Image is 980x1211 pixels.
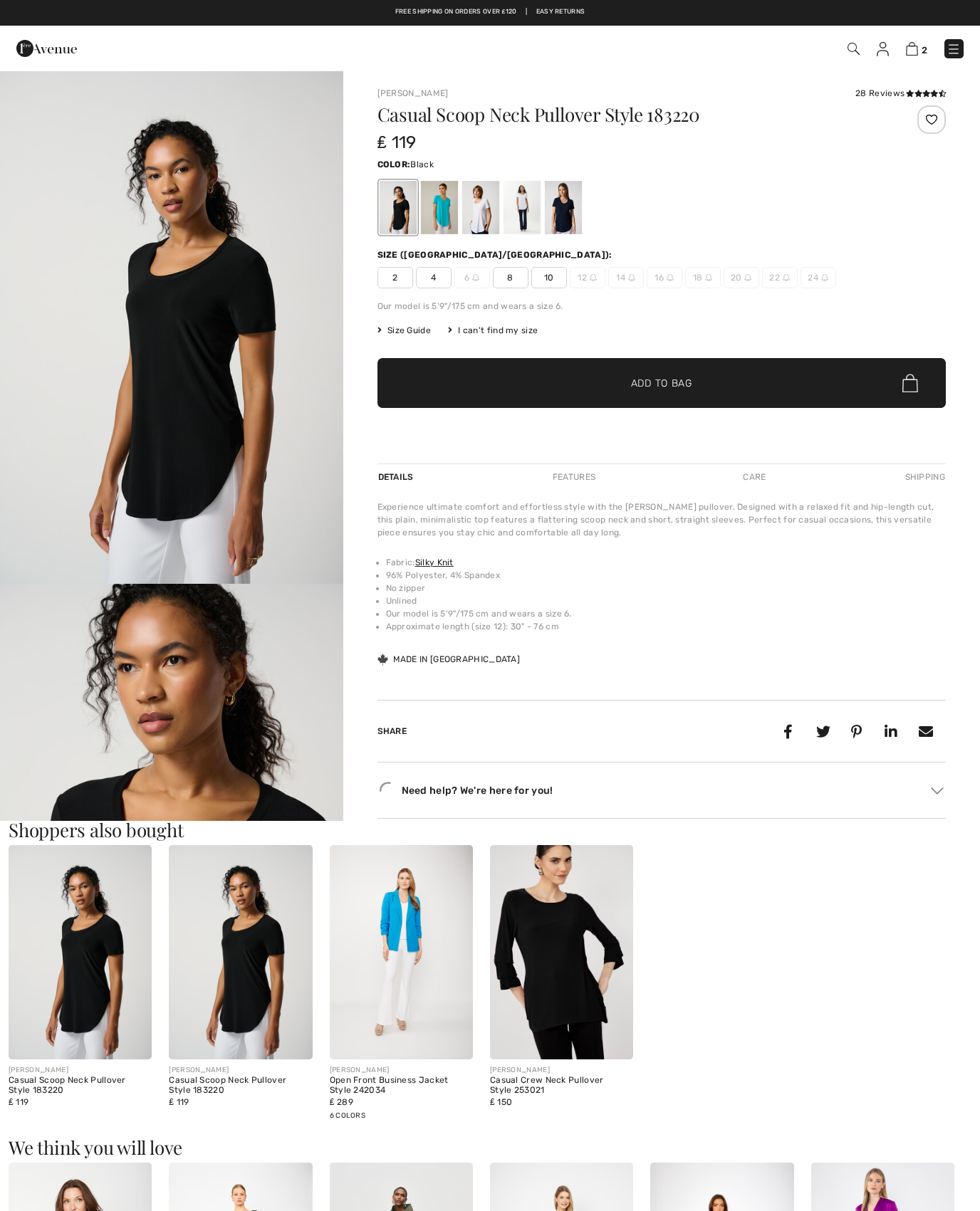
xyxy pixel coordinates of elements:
a: Free shipping on orders over ₤120 [395,7,517,17]
div: Details [377,464,417,490]
img: ring-m.svg [667,274,674,281]
li: Our model is 5'9"/175 cm and wears a size 6. [386,607,946,620]
img: ring-m.svg [628,274,635,281]
div: [PERSON_NAME] [169,1065,312,1076]
img: Casual Crew Neck Pullover Style 253021 [490,845,633,1060]
div: Our model is 5'9"/175 cm and wears a size 6. [377,300,946,313]
div: Shipping [902,464,946,490]
span: 8 [493,267,528,288]
img: ring-m.svg [472,274,479,281]
img: Open Front Business Jacket Style 242034 [330,845,473,1060]
img: Bag.svg [902,374,918,392]
li: Approximate length (size 12): 30" - 76 cm [386,620,946,633]
img: Search [848,43,860,55]
div: Size ([GEOGRAPHIC_DATA]/[GEOGRAPHIC_DATA]): [377,248,615,261]
span: ₤ 119 [9,1097,28,1107]
a: 1ère Avenue [16,41,77,54]
a: Easy Returns [536,7,585,17]
span: Color: [377,159,411,169]
span: 12 [570,267,605,288]
span: 10 [531,267,567,288]
span: | [526,7,527,17]
span: 18 [685,267,721,288]
img: ring-m.svg [705,274,712,281]
div: Casual Scoop Neck Pullover Style 183220 [9,1076,152,1096]
div: Casual Crew Neck Pullover Style 253021 [490,1076,633,1096]
div: Care [731,464,778,490]
span: 6 [454,267,490,288]
li: Fabric: [386,556,946,569]
span: 16 [647,267,682,288]
span: Black [410,159,434,169]
img: Shopping Bag [906,42,918,56]
li: No zipper [386,582,946,594]
span: 6 Colors [330,1111,365,1120]
img: Casual Scoop Neck Pullover Style 183220 [169,845,312,1060]
div: Casual Scoop Neck Pullover Style 183220 [169,1076,312,1096]
a: [PERSON_NAME] [377,88,449,98]
div: Made in [GEOGRAPHIC_DATA] [377,653,521,666]
h1: Casual Scoop Neck Pullover Style 183220 [377,105,851,124]
div: [PERSON_NAME] [330,1065,473,1076]
div: Vanilla 30 [462,181,499,234]
img: Menu [947,42,961,56]
div: White [503,181,540,234]
img: My Info [877,42,889,56]
div: Midnight Blue 40 [544,181,581,234]
div: [PERSON_NAME] [9,1065,152,1076]
h3: We think you will love [9,1138,971,1157]
img: ring-m.svg [821,274,828,281]
span: 2 [922,45,927,56]
div: Black [379,181,416,234]
span: Add to Bag [631,376,692,391]
span: ₤ 150 [490,1097,512,1107]
div: [PERSON_NAME] [490,1065,633,1076]
button: Add to Bag [377,358,946,408]
span: 24 [801,267,836,288]
span: 20 [724,267,759,288]
img: Casual Scoop Neck Pullover Style 183220 [9,845,152,1060]
div: Experience ultimate comfort and effortless style with the [PERSON_NAME] pullover. Designed with a... [377,500,946,539]
div: Aruba blue [420,181,457,234]
a: Silky Knit [415,557,454,567]
span: Size Guide [377,324,431,337]
div: Need help? We're here for you! [377,780,946,801]
li: 96% Polyester, 4% Spandex [386,569,946,582]
span: 2 [377,267,413,288]
img: ring-m.svg [590,274,597,281]
span: Share [377,726,407,736]
img: 1ère Avenue [16,34,77,63]
img: ring-m.svg [744,274,751,281]
span: ₤ 289 [330,1097,353,1107]
div: I can't find my size [448,324,538,337]
span: 22 [762,267,798,288]
h3: Shoppers also bought [9,821,971,839]
img: ring-m.svg [783,274,790,281]
div: Open Front Business Jacket Style 242034 [330,1076,473,1096]
span: ₤ 119 [377,132,417,152]
span: 4 [416,267,452,288]
span: ₤ 119 [169,1097,189,1107]
a: 2 [906,40,927,57]
li: Unlined [386,594,946,607]
img: Arrow2.svg [931,787,944,795]
div: Features [541,464,608,490]
div: 28 Reviews [855,87,946,100]
span: 14 [608,267,644,288]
